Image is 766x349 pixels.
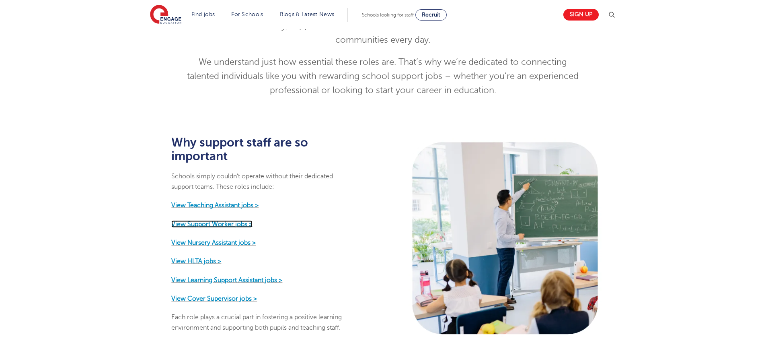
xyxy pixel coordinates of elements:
a: Find jobs [191,11,215,17]
a: View Teaching Assistant jobs > [171,202,259,209]
a: For Schools [231,11,263,17]
strong: Why support staff are so important [171,135,308,163]
p: Each role plays a crucial part in fostering a positive learning environment and supporting both p... [171,312,351,333]
span: Recruit [422,12,440,18]
a: Sign up [563,9,599,21]
p: We understand just how essential these roles are. That’s why we’re dedicated to connecting talent... [186,55,580,97]
a: View Support Worker jobs > [171,220,253,227]
a: View Learning Support Assistant jobs > [171,276,282,283]
p: Schools simply couldn’t operate without their dedicated support teams. These roles include: [171,171,351,192]
a: View Nursery Assistant jobs > [171,239,256,246]
img: Engage Education [150,5,181,25]
a: View Cover Supervisor jobs > [171,295,257,302]
a: View HLTA jobs > [171,258,221,265]
a: Recruit [415,9,447,21]
span: Schools looking for staff [362,12,414,18]
a: Blogs & Latest News [280,11,335,17]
